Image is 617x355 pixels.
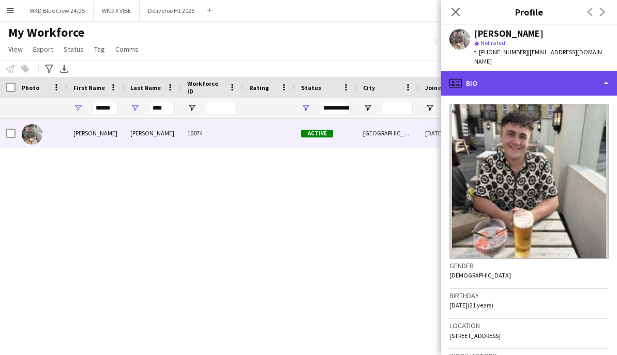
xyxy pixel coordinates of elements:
[21,1,94,21] button: WKD Blue Crew 24/25
[73,103,83,113] button: Open Filter Menu
[8,25,84,40] span: My Workforce
[33,44,53,54] span: Export
[425,84,445,91] span: Joined
[187,80,224,95] span: Workforce ID
[474,29,544,38] div: [PERSON_NAME]
[363,84,375,91] span: City
[449,291,609,300] h3: Birthday
[22,124,42,145] img: Robert Douglas
[301,84,321,91] span: Status
[449,332,501,339] span: [STREET_ADDRESS]
[181,119,243,147] div: 10074
[130,103,140,113] button: Open Filter Menu
[4,42,27,56] a: View
[8,44,23,54] span: View
[419,119,481,147] div: [DATE]
[187,103,197,113] button: Open Filter Menu
[140,1,203,21] button: Deliveroo H1 2025
[29,42,57,56] a: Export
[382,102,413,114] input: City Filter Input
[441,71,617,96] div: Bio
[43,63,55,75] app-action-btn: Advanced filters
[474,48,605,65] span: | [EMAIL_ADDRESS][DOMAIN_NAME]
[130,84,161,91] span: Last Name
[449,321,609,330] h3: Location
[67,119,124,147] div: [PERSON_NAME]
[124,119,181,147] div: [PERSON_NAME]
[425,103,434,113] button: Open Filter Menu
[64,44,84,54] span: Status
[301,130,333,137] span: Active
[301,103,310,113] button: Open Filter Menu
[249,84,269,91] span: Rating
[449,271,511,279] span: [DEMOGRAPHIC_DATA]
[149,102,175,114] input: Last Name Filter Input
[94,1,140,21] button: WKD X VIBE
[363,103,372,113] button: Open Filter Menu
[115,44,139,54] span: Comms
[59,42,88,56] a: Status
[449,104,609,259] img: Crew avatar or photo
[206,102,237,114] input: Workforce ID Filter Input
[480,39,505,47] span: Not rated
[474,48,528,56] span: t. [PHONE_NUMBER]
[94,44,105,54] span: Tag
[22,84,39,91] span: Photo
[357,119,419,147] div: [GEOGRAPHIC_DATA]
[73,84,105,91] span: First Name
[111,42,143,56] a: Comms
[58,63,70,75] app-action-btn: Export XLSX
[449,261,609,270] h3: Gender
[90,42,109,56] a: Tag
[441,5,617,19] h3: Profile
[449,301,493,309] span: [DATE] (21 years)
[92,102,118,114] input: First Name Filter Input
